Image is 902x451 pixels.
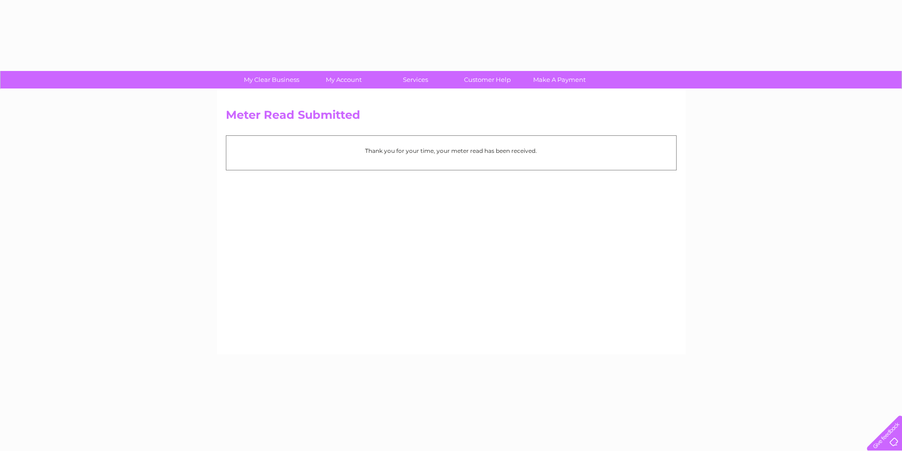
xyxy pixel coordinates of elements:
[376,71,455,88] a: Services
[448,71,527,88] a: Customer Help
[226,108,677,126] h2: Meter Read Submitted
[231,146,671,155] p: Thank you for your time, your meter read has been received.
[304,71,383,88] a: My Account
[232,71,311,88] a: My Clear Business
[520,71,598,88] a: Make A Payment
